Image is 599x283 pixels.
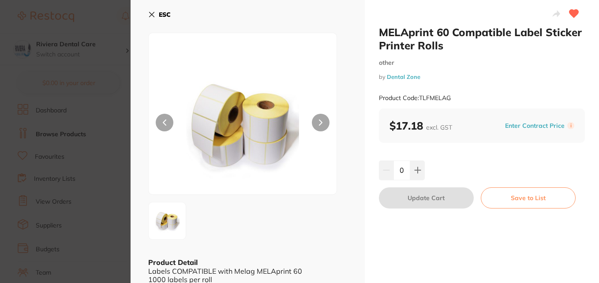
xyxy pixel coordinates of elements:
[148,7,171,22] button: ESC
[379,74,585,80] small: by
[186,55,299,194] img: b2xsLmpwZw
[481,187,576,209] button: Save to List
[389,119,452,132] b: $17.18
[379,94,451,102] small: Product Code: TLFMELAG
[159,11,171,19] b: ESC
[379,187,474,209] button: Update Cart
[379,26,585,52] h2: MELAprint 60 Compatible Label Sticker Printer Rolls
[151,205,183,237] img: b2xsLmpwZw
[379,59,585,67] small: other
[567,122,574,129] label: i
[387,73,420,80] a: Dental Zone
[148,258,198,267] b: Product Detail
[502,122,567,130] button: Enter Contract Price
[426,123,452,131] span: excl. GST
